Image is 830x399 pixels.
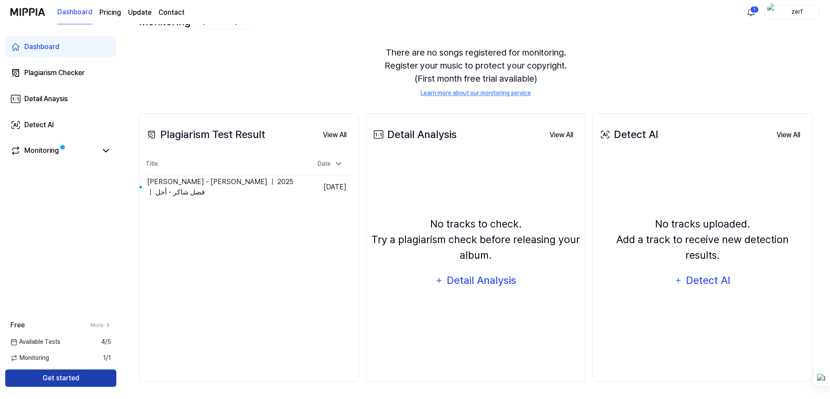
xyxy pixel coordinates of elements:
[99,7,121,18] a: Pricing
[101,337,111,346] span: 4 / 5
[10,353,49,363] span: Monitoring
[767,3,777,21] img: profile
[598,127,658,142] div: Detect AI
[5,115,116,135] a: Detect AI
[10,320,25,330] span: Free
[780,7,814,16] div: zerf
[5,63,116,83] a: Plagiarism Checker
[746,7,756,17] img: 알림
[421,89,531,98] a: Learn more about our monitoring service
[5,89,116,109] a: Detail Anaysis
[57,0,92,24] a: Dashboard
[147,177,301,198] div: [PERSON_NAME] - [PERSON_NAME] ｜ 2025 ｜ فضل شاكر - أحل
[669,270,737,291] button: Detect AI
[446,272,517,289] div: Detail Analysis
[24,42,59,52] div: Dashboard
[429,270,522,291] button: Detail Analysis
[372,216,580,263] div: No tracks to check. Try a plagiarism check before releasing your album.
[5,36,116,57] a: Dashboard
[139,36,813,108] div: There are no songs registered for monitoring. Register your music to protect your copyright. (Fir...
[10,337,60,346] span: Available Tests
[301,175,353,199] td: [DATE]
[128,7,152,18] a: Update
[598,216,807,263] div: No tracks uploaded. Add a track to receive new detection results.
[685,272,731,289] div: Detect AI
[750,6,759,13] div: 1
[24,145,59,156] div: Monitoring
[5,369,116,387] button: Get started
[24,68,85,78] div: Plagiarism Checker
[372,127,457,142] div: Detail Analysis
[543,126,580,144] button: View All
[10,145,97,156] a: Monitoring
[314,157,346,171] div: Date
[770,126,807,144] button: View All
[24,120,54,130] div: Detect AI
[316,126,353,144] button: View All
[145,127,265,142] div: Plagiarism Test Result
[764,5,820,20] button: profilezerf
[24,94,68,104] div: Detail Anaysis
[91,321,111,329] a: More
[145,154,301,175] th: Title
[744,5,758,19] button: 알림1
[158,7,184,18] a: Contact
[103,353,111,363] span: 1 / 1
